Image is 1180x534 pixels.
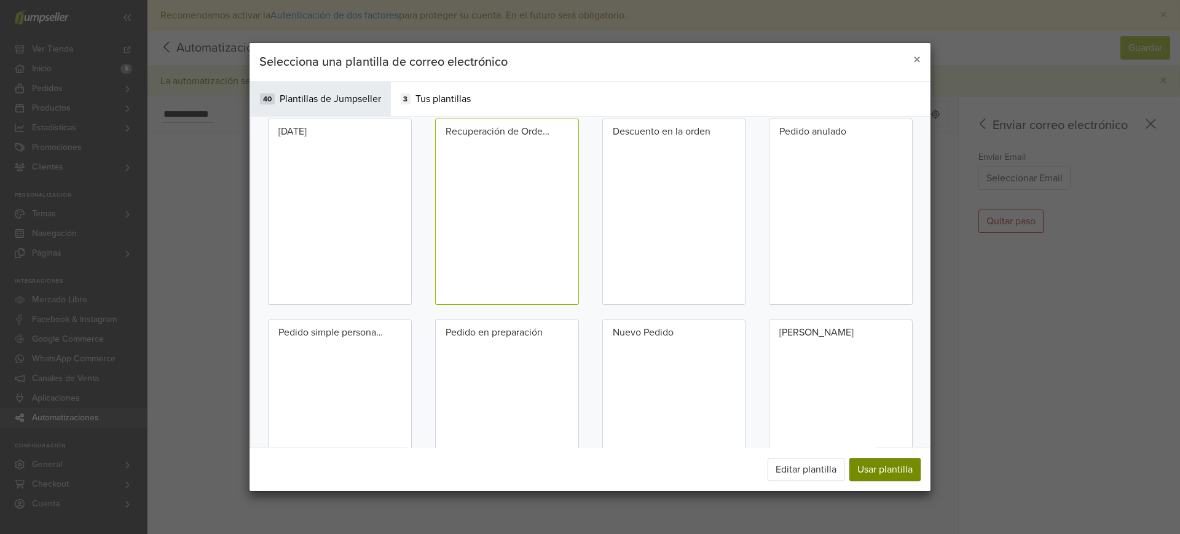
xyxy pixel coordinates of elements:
iframe: Recuperación de Orden Abandonada [446,144,568,299]
iframe: Pedido Pagado [779,345,902,500]
p: Nuevo Pedido [613,325,674,340]
iframe: Descuento en la orden [613,144,736,299]
iframe: Nuevo Pedido [613,345,736,500]
p: [DATE] [278,124,307,139]
p: Pedido simple personalizado [278,325,383,340]
iframe: Día de la Madre [278,144,401,299]
span: 3 [401,93,411,104]
button: Editar plantilla [768,458,844,481]
p: Descuento en la orden [613,124,710,139]
button: Close [903,43,930,77]
p: [PERSON_NAME] [779,325,854,340]
span: Tus plantillas [415,92,471,106]
p: Pedido anulado [779,124,846,139]
span: 40 [260,93,275,104]
h5: Selecciona una plantilla de correo electrónico [259,53,508,71]
button: Usar plantilla [849,458,921,481]
p: Recuperación de Orden Abandonada [446,124,550,139]
iframe: Pedido simple personalizado [278,345,401,500]
iframe: Pedido anulado [779,144,902,299]
span: Plantillas de Jumpseller [280,92,381,106]
p: Pedido en preparación [446,325,543,340]
span: × [913,51,921,69]
iframe: Pedido en preparación [446,345,568,500]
